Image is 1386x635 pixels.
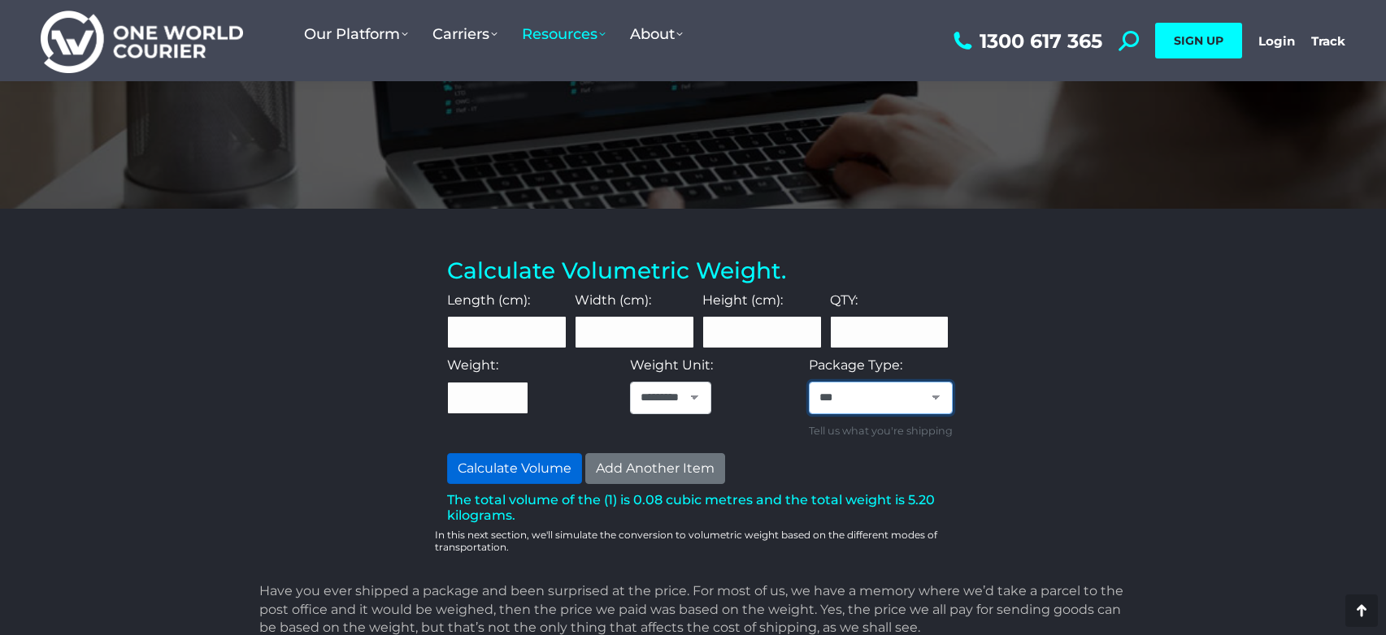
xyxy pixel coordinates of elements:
[630,25,683,43] span: About
[447,356,498,374] label: Weight:
[809,356,902,374] label: Package Type:
[447,257,949,285] h3: Calculate Volumetric Weight.
[447,292,530,309] label: Length (cm):
[830,292,858,309] label: QTY:
[1258,33,1295,49] a: Login
[618,9,695,59] a: About
[809,422,953,440] small: Tell us what you're shipping
[575,292,651,309] label: Width (cm):
[420,9,510,59] a: Carriers
[949,31,1102,51] a: 1300 617 365
[304,25,408,43] span: Our Platform
[41,8,243,74] img: One World Courier
[447,492,949,523] h2: The total volume of the (1) is 0.08 cubic metres and the total weight is 5.20 kilograms.
[432,25,497,43] span: Carriers
[522,25,606,43] span: Resources
[447,453,582,484] button: Calculate Volume
[510,9,618,59] a: Resources
[585,453,725,484] button: Add Another Item
[1174,33,1223,48] span: SIGN UP
[1155,23,1242,58] a: SIGN UP
[292,9,420,59] a: Our Platform
[630,356,713,374] label: Weight Unit:
[435,529,961,553] p: In this next section, we'll simulate the conversion to volumetric weight based on the different m...
[702,292,783,309] label: Height (cm):
[1311,33,1345,49] a: Track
